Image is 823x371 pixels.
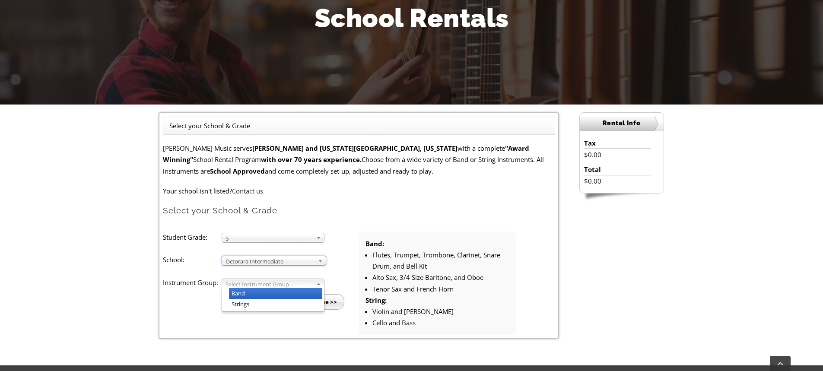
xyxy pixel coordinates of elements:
[229,288,322,299] li: Band
[580,116,664,131] h2: Rental Info
[226,256,315,266] span: Octorara Intermediate
[584,137,651,149] li: Tax
[584,175,651,187] li: $0.00
[226,233,313,244] span: 5
[261,155,362,164] strong: with over 70 years experience.
[210,167,265,175] strong: School Approved
[372,317,509,328] li: Cello and Bass
[372,306,509,317] li: Violin and [PERSON_NAME]
[163,277,222,288] label: Instrument Group:
[584,149,651,160] li: $0.00
[579,193,664,201] img: sidebar-footer.png
[163,231,222,243] label: Student Grade:
[169,120,250,131] li: Select your School & Grade
[365,239,384,248] strong: Band:
[372,249,509,272] li: Flutes, Trumpet, Trombone, Clarinet, Snare Drum, and Bell Kit
[232,187,263,195] a: Contact us
[252,144,458,152] strong: [PERSON_NAME] and [US_STATE][GEOGRAPHIC_DATA], [US_STATE]
[584,164,651,175] li: Total
[372,272,509,283] li: Alto Sax, 3/4 Size Baritone, and Oboe
[163,254,222,265] label: School:
[163,185,555,197] p: Your school isn't listed?
[163,143,555,177] p: [PERSON_NAME] Music serves with a complete School Rental Program Choose from a wide variety of Ba...
[229,299,322,310] li: Strings
[372,283,509,295] li: Tenor Sax and French Horn
[365,296,387,304] strong: String:
[163,205,555,216] h2: Select your School & Grade
[226,279,313,289] span: Select Instrument Group...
